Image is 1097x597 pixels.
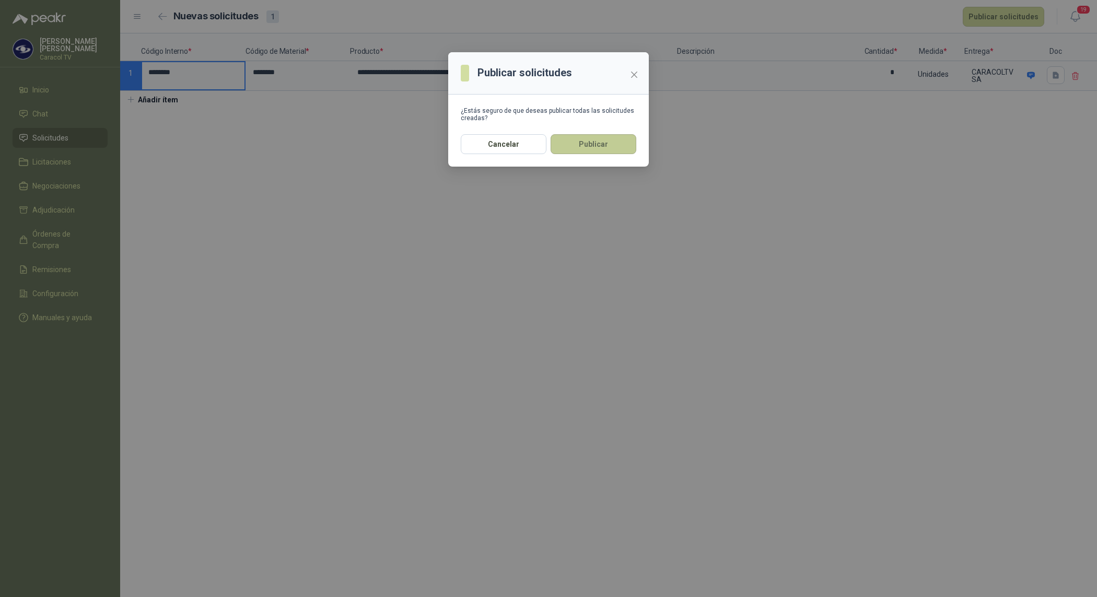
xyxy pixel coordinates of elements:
[630,71,638,79] span: close
[477,65,572,81] h3: Publicar solicitudes
[461,134,546,154] button: Cancelar
[626,66,643,83] button: Close
[461,107,636,122] div: ¿Estás seguro de que deseas publicar todas las solicitudes creadas?
[551,134,636,154] button: Publicar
